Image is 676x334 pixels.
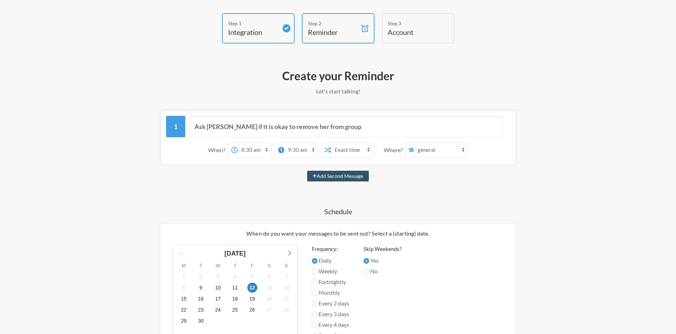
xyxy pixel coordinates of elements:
label: No [363,267,402,276]
span: Tuesday 28 October 2025 [282,305,291,315]
div: S [261,260,278,271]
input: Monthly [312,290,318,296]
label: Weekly [312,267,349,276]
span: Saturday 18 October 2025 [230,294,240,304]
span: Monday 6 October 2025 [264,272,274,282]
span: Sunday 19 October 2025 [247,294,257,304]
span: Thursday 9 October 2025 [196,283,206,293]
h4: Account [388,27,438,37]
span: Saturday 11 October 2025 [230,283,240,293]
label: Yes [363,256,402,265]
div: Step 2 [308,20,358,27]
button: Add Second Message [307,171,369,181]
span: Friday 24 October 2025 [213,305,223,315]
span: Wednesday 29 October 2025 [179,316,189,326]
span: Thursday 23 October 2025 [196,305,206,315]
span: Friday 10 October 2025 [213,283,223,293]
span: Tuesday 7 October 2025 [282,272,291,282]
label: Fortnightly [312,278,349,286]
span: Thursday 16 October 2025 [196,294,206,304]
span: Thursday 30 October 2025 [196,316,206,326]
div: F [244,260,261,271]
div: Where? [384,143,406,158]
span: Tuesday 14 October 2025 [282,283,291,293]
span: Wednesday 8 October 2025 [179,283,189,293]
span: Wednesday 15 October 2025 [179,294,189,304]
input: Daily [312,258,318,264]
span: Friday 3 October 2025 [213,272,223,282]
h2: Create your Reminder [131,68,545,83]
label: Every 4 days [312,320,349,329]
span: Sunday 12 October 2025 [247,283,257,293]
span: Tuesday 21 October 2025 [282,294,291,304]
div: T [192,260,210,271]
label: Monthly [312,288,349,297]
div: T [227,260,244,271]
input: Every 4 days [312,322,318,328]
span: Saturday 25 October 2025 [230,305,240,315]
label: Frequency: [312,245,349,253]
input: Every 2 days [312,301,318,307]
div: M [175,260,192,271]
h4: Schedule [131,206,545,216]
input: No [363,269,369,274]
input: Yes [363,258,369,264]
span: Sunday 26 October 2025 [247,305,257,315]
label: Every 3 days [312,310,349,318]
div: When? [208,143,228,158]
span: Monday 13 October 2025 [264,283,274,293]
label: Daily [312,256,349,265]
div: W [210,260,227,271]
input: Message [189,116,503,137]
div: Step 3 [388,20,438,27]
span: Friday 17 October 2025 [213,294,223,304]
h4: Reminder [308,27,358,37]
input: Fortnightly [312,279,318,285]
label: Every 2 days [312,299,349,308]
input: Weekly [312,269,318,274]
p: When do you want your messages to be sent out? Select a (starting) date. [166,229,511,238]
span: Monday 20 October 2025 [264,294,274,304]
span: Monday 27 October 2025 [264,305,274,315]
div: S [278,260,295,271]
span: Wednesday 22 October 2025 [179,305,189,315]
span: Wednesday 1 October 2025 [179,272,189,282]
div: [DATE] [222,249,249,258]
span: Thursday 2 October 2025 [196,272,206,282]
h4: Integration [228,27,278,37]
span: Sunday 5 October 2025 [247,272,257,282]
div: Step 1 [228,20,278,27]
label: Skip Weekends? [363,245,402,253]
p: Let's start talking! [131,87,545,96]
input: Every 3 days [312,312,318,317]
span: Saturday 4 October 2025 [230,272,240,282]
